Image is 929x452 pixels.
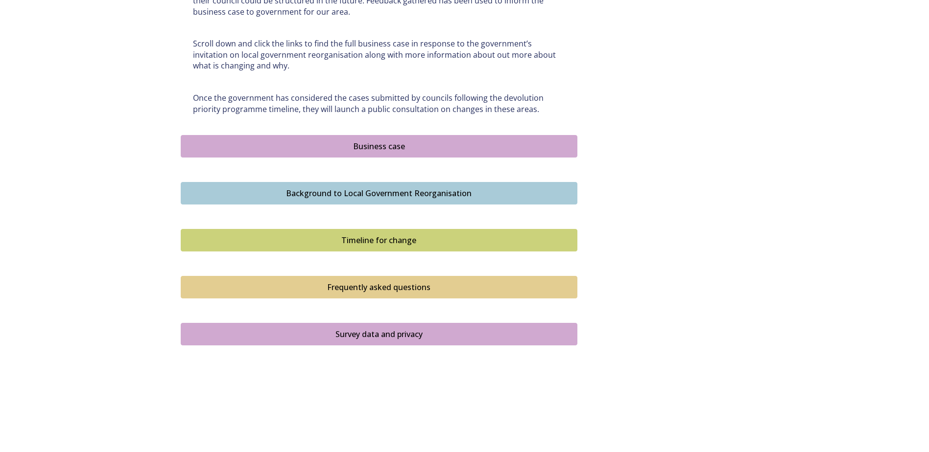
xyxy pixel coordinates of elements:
p: Once the government has considered the cases submitted by councils following the devolution prior... [193,92,565,114]
div: Timeline for change [186,234,572,246]
div: Background to Local Government Reorganisation [186,187,572,199]
button: Background to Local Government Reorganisation [181,182,577,204]
button: Survey data and privacy [181,323,577,345]
button: Business case [181,135,577,158]
p: Scroll down and click the links to find the full business case in response to the government’s in... [193,38,565,71]
div: Frequently asked questions [186,281,572,293]
button: Frequently asked questions [181,276,577,298]
button: Timeline for change [181,229,577,251]
div: Survey data and privacy [186,328,572,340]
div: Business case [186,140,572,152]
